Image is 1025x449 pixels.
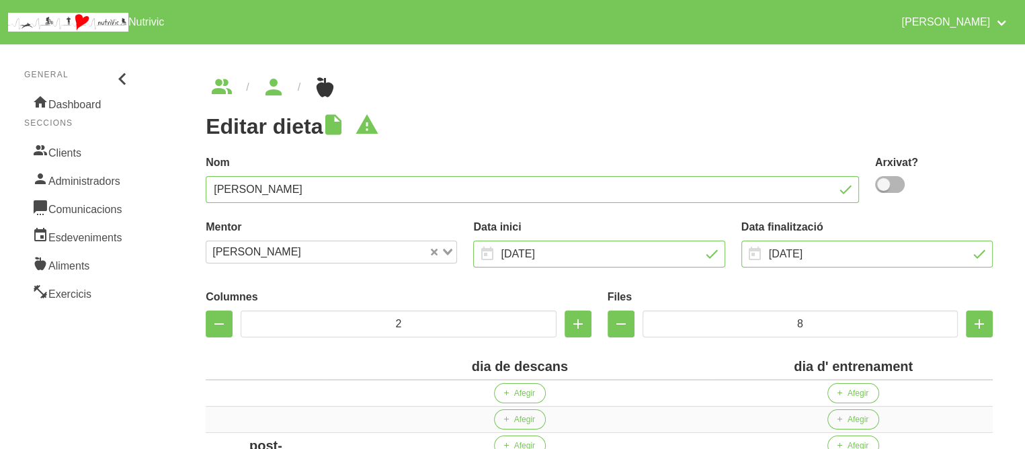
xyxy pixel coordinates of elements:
[514,413,535,425] span: Afegir
[608,289,993,305] label: Files
[24,137,133,165] a: Clients
[206,77,993,98] nav: breadcrumbs
[209,244,304,260] span: [PERSON_NAME]
[331,356,709,376] div: dia de descans
[24,250,133,278] a: Aliments
[827,383,879,403] button: Afegir
[431,247,438,257] button: Clear Selected
[494,409,546,430] button: Afegir
[24,165,133,194] a: Administradors
[514,387,535,399] span: Afegir
[741,219,993,235] label: Data finalització
[24,222,133,250] a: Esdeveniments
[206,241,457,263] div: Search for option
[473,219,725,235] label: Data inici
[206,219,457,235] label: Mentor
[848,387,868,399] span: Afegir
[206,114,993,138] h1: Editar dieta
[494,383,546,403] button: Afegir
[206,155,859,171] label: Nom
[24,117,133,129] p: Seccions
[24,89,133,117] a: Dashboard
[893,5,1017,39] a: [PERSON_NAME]
[24,69,133,81] p: General
[719,356,987,376] div: dia d' entrenament
[24,194,133,222] a: Comunicacions
[827,409,879,430] button: Afegir
[848,413,868,425] span: Afegir
[206,289,591,305] label: Columnes
[8,13,128,32] img: company_logo
[306,244,428,260] input: Search for option
[24,278,133,307] a: Exercicis
[875,155,993,171] label: Arxivat?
